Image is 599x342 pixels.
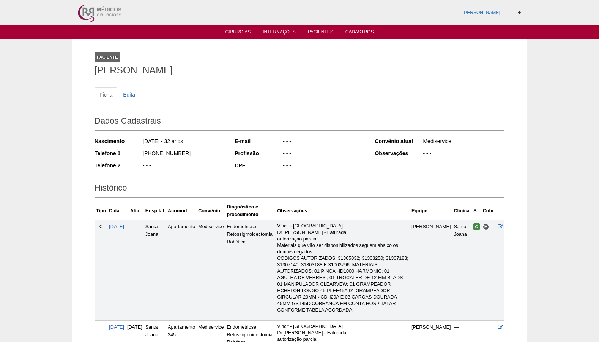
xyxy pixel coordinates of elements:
[282,137,364,147] div: - - -
[463,10,500,15] a: [PERSON_NAME]
[142,150,224,159] div: [PHONE_NUMBER]
[235,150,282,157] div: Profissão
[95,162,142,169] div: Telefone 2
[225,29,251,37] a: Cirurgias
[282,150,364,159] div: - - -
[276,202,410,220] th: Observações
[118,87,142,102] a: Editar
[144,220,166,320] td: Santa Joana
[142,162,224,171] div: - - -
[95,113,504,131] h2: Dados Cadastrais
[422,150,504,159] div: - - -
[109,325,124,330] a: [DATE]
[107,202,126,220] th: Data
[126,202,144,220] th: Alta
[308,29,333,37] a: Pacientes
[166,220,197,320] td: Apartamento
[235,137,282,145] div: E-mail
[95,202,107,220] th: Tipo
[422,137,504,147] div: Mediservice
[517,10,521,15] i: Sair
[263,29,296,37] a: Internações
[126,220,144,320] td: —
[96,223,106,231] div: C
[481,202,497,220] th: Cobr.
[109,224,124,229] a: [DATE]
[277,223,408,313] p: Vincit - [GEOGRAPHIC_DATA] Dr [PERSON_NAME] - Faturada autorização parcial Materiais que vão ser ...
[127,325,142,330] span: [DATE]
[472,202,481,220] th: S
[144,202,166,220] th: Hospital
[375,150,422,157] div: Observações
[95,65,504,75] h1: [PERSON_NAME]
[375,137,422,145] div: Convênio atual
[95,52,120,62] div: Paciente
[95,150,142,157] div: Telefone 1
[197,220,225,320] td: Mediservice
[410,220,452,320] td: [PERSON_NAME]
[410,202,452,220] th: Equipe
[225,220,276,320] td: Endometriose Retossigmoidectomia Robótica
[452,220,472,320] td: Santa Joana
[197,202,225,220] th: Convênio
[95,180,504,198] h2: Histórico
[95,137,142,145] div: Nascimento
[225,202,276,220] th: Diagnóstico e procedimento
[282,162,364,171] div: - - -
[96,323,106,331] div: I
[235,162,282,169] div: CPF
[452,202,472,220] th: Clínica
[142,137,224,147] div: [DATE] - 32 anos
[345,29,374,37] a: Cadastros
[483,224,489,230] span: Hospital
[166,202,197,220] th: Acomod.
[95,87,117,102] a: Ficha
[473,223,480,230] span: Confirmada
